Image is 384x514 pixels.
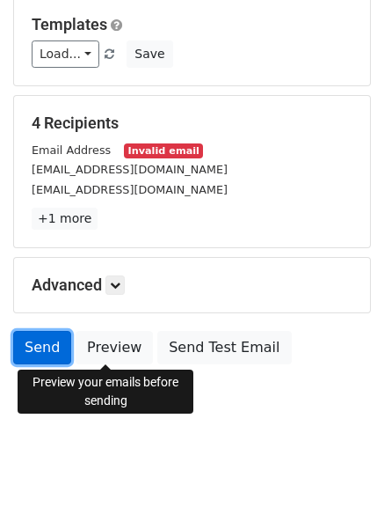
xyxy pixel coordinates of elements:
iframe: Chat Widget [296,430,384,514]
a: Send Test Email [157,331,291,364]
small: Invalid email [124,143,203,158]
button: Save [127,40,172,68]
small: [EMAIL_ADDRESS][DOMAIN_NAME] [32,163,228,176]
a: Preview [76,331,153,364]
a: Load... [32,40,99,68]
a: Send [13,331,71,364]
a: +1 more [32,208,98,230]
small: Email Address [32,143,111,157]
small: [EMAIL_ADDRESS][DOMAIN_NAME] [32,183,228,196]
a: Templates [32,15,107,33]
h5: 4 Recipients [32,114,352,133]
h5: Advanced [32,275,352,295]
div: Preview your emails before sending [18,370,193,414]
